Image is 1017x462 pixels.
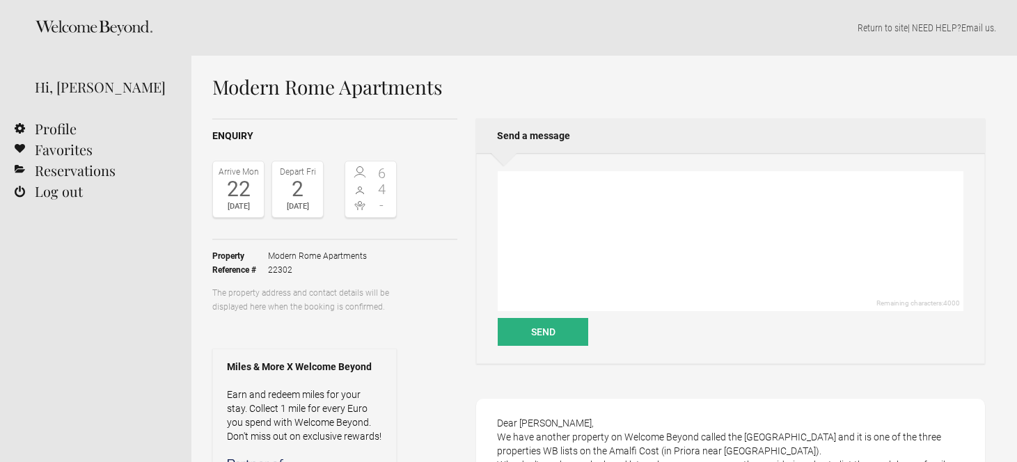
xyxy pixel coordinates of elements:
span: 22302 [268,263,367,277]
p: | NEED HELP? . [212,21,996,35]
div: [DATE] [216,200,260,214]
span: Modern Rome Apartments [268,249,367,263]
h2: Send a message [476,118,985,153]
a: Return to site [858,22,908,33]
span: 4 [371,182,393,196]
div: 22 [216,179,260,200]
p: The property address and contact details will be displayed here when the booking is confirmed. [212,286,397,314]
div: Hi, [PERSON_NAME] [35,77,171,97]
button: Send [498,318,588,346]
a: Email us [961,22,994,33]
div: Arrive Mon [216,165,260,179]
span: 6 [371,166,393,180]
div: 2 [276,179,320,200]
a: Earn and redeem miles for your stay. Collect 1 mile for every Euro you spend with Welcome Beyond.... [227,389,381,442]
div: Depart Fri [276,165,320,179]
h2: Enquiry [212,129,457,143]
span: - [371,198,393,212]
div: [DATE] [276,200,320,214]
h1: Modern Rome Apartments [212,77,985,97]
strong: Property [212,249,268,263]
strong: Miles & More X Welcome Beyond [227,360,382,374]
strong: Reference # [212,263,268,277]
